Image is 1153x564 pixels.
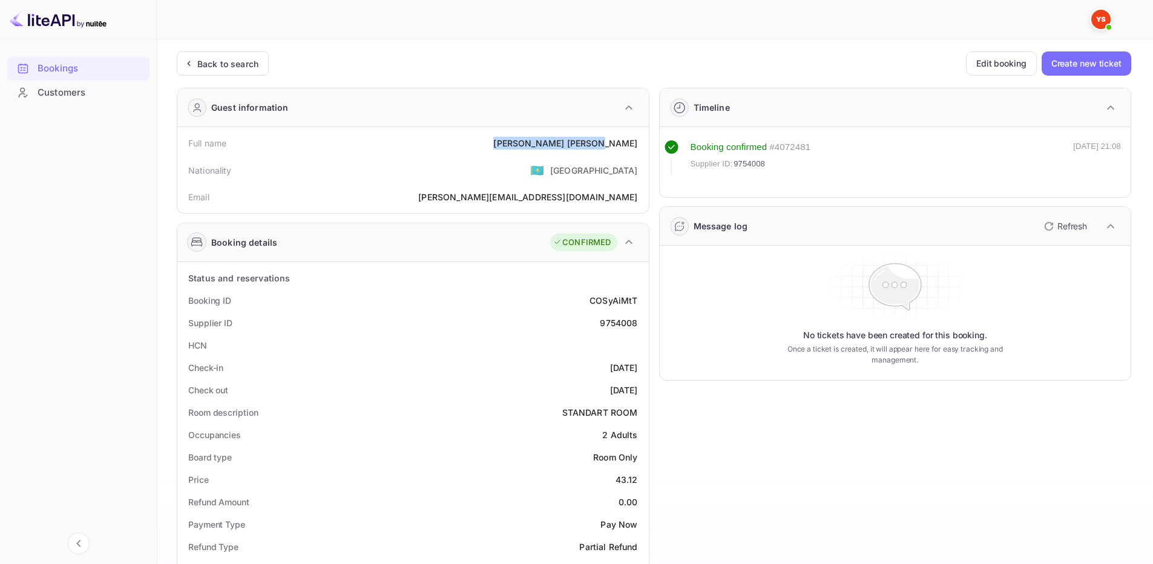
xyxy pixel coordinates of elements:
[691,140,767,154] div: Booking confirmed
[188,406,258,419] div: Room description
[7,81,149,103] a: Customers
[694,220,748,232] div: Message log
[188,384,228,396] div: Check out
[1057,220,1087,232] p: Refresh
[188,164,232,177] div: Nationality
[211,236,277,249] div: Booking details
[600,518,637,531] div: Pay Now
[1042,51,1131,76] button: Create new ticket
[619,496,638,508] div: 0.00
[562,406,638,419] div: STANDART ROOM
[768,344,1022,366] p: Once a ticket is created, it will appear here for easy tracking and management.
[188,451,232,464] div: Board type
[418,191,637,203] div: [PERSON_NAME][EMAIL_ADDRESS][DOMAIN_NAME]
[188,361,223,374] div: Check-in
[188,294,231,307] div: Booking ID
[1091,10,1111,29] img: Yandex Support
[188,496,249,508] div: Refund Amount
[691,158,733,170] span: Supplier ID:
[769,140,810,154] div: # 4072481
[553,237,611,249] div: CONFIRMED
[188,473,209,486] div: Price
[694,101,730,114] div: Timeline
[38,62,143,76] div: Bookings
[1037,217,1092,236] button: Refresh
[188,339,207,352] div: HCN
[600,316,637,329] div: 9754008
[188,191,209,203] div: Email
[188,137,226,149] div: Full name
[966,51,1037,76] button: Edit booking
[610,384,638,396] div: [DATE]
[803,329,987,341] p: No tickets have been created for this booking.
[530,159,544,181] span: United States
[188,518,245,531] div: Payment Type
[579,540,637,553] div: Partial Refund
[188,428,241,441] div: Occupancies
[1073,140,1121,175] div: [DATE] 21:08
[188,272,290,284] div: Status and reservations
[7,57,149,80] div: Bookings
[7,81,149,105] div: Customers
[493,137,637,149] div: [PERSON_NAME] [PERSON_NAME]
[734,158,765,170] span: 9754008
[590,294,637,307] div: COSyAiMtT
[211,101,289,114] div: Guest information
[610,361,638,374] div: [DATE]
[616,473,638,486] div: 43.12
[68,533,90,554] button: Collapse navigation
[197,57,258,70] div: Back to search
[550,164,638,177] div: [GEOGRAPHIC_DATA]
[593,451,637,464] div: Room Only
[10,10,107,29] img: LiteAPI logo
[188,540,238,553] div: Refund Type
[38,86,143,100] div: Customers
[188,316,232,329] div: Supplier ID
[7,57,149,79] a: Bookings
[602,428,637,441] div: 2 Adults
